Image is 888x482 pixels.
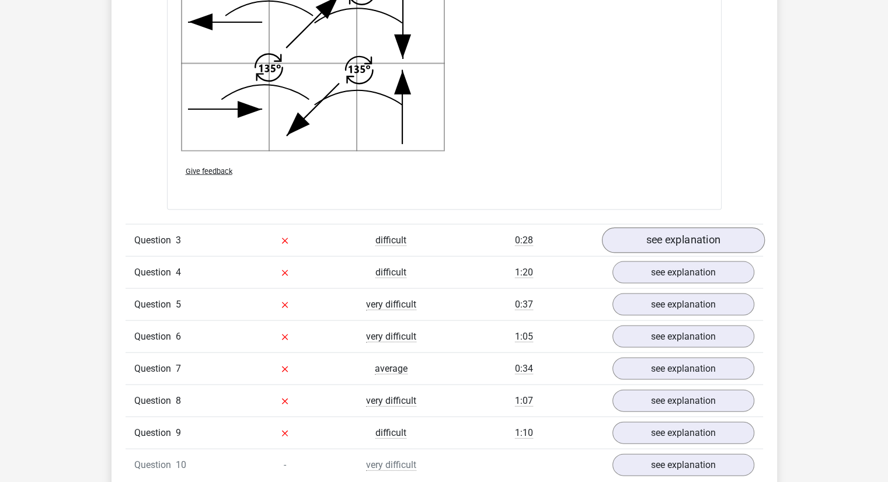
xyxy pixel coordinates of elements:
[186,167,232,176] span: Give feedback
[366,459,416,471] span: very difficult
[612,261,754,284] a: see explanation
[366,331,416,343] span: very difficult
[375,363,408,375] span: average
[134,330,176,344] span: Question
[134,298,176,312] span: Question
[612,358,754,380] a: see explanation
[366,395,416,407] span: very difficult
[515,267,533,278] span: 1:20
[134,233,176,247] span: Question
[515,427,533,439] span: 1:10
[134,458,176,472] span: Question
[176,459,186,470] span: 10
[612,326,754,348] a: see explanation
[515,395,533,407] span: 1:07
[515,299,533,310] span: 0:37
[176,363,181,374] span: 7
[134,426,176,440] span: Question
[176,235,181,246] span: 3
[515,235,533,246] span: 0:28
[612,454,754,476] a: see explanation
[612,390,754,412] a: see explanation
[612,422,754,444] a: see explanation
[176,395,181,406] span: 8
[612,294,754,316] a: see explanation
[375,427,406,439] span: difficult
[176,331,181,342] span: 6
[134,362,176,376] span: Question
[375,235,406,246] span: difficult
[375,267,406,278] span: difficult
[601,228,764,254] a: see explanation
[515,331,533,343] span: 1:05
[134,266,176,280] span: Question
[176,427,181,438] span: 9
[232,458,338,472] div: -
[515,363,533,375] span: 0:34
[366,299,416,310] span: very difficult
[176,299,181,310] span: 5
[176,267,181,278] span: 4
[134,394,176,408] span: Question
